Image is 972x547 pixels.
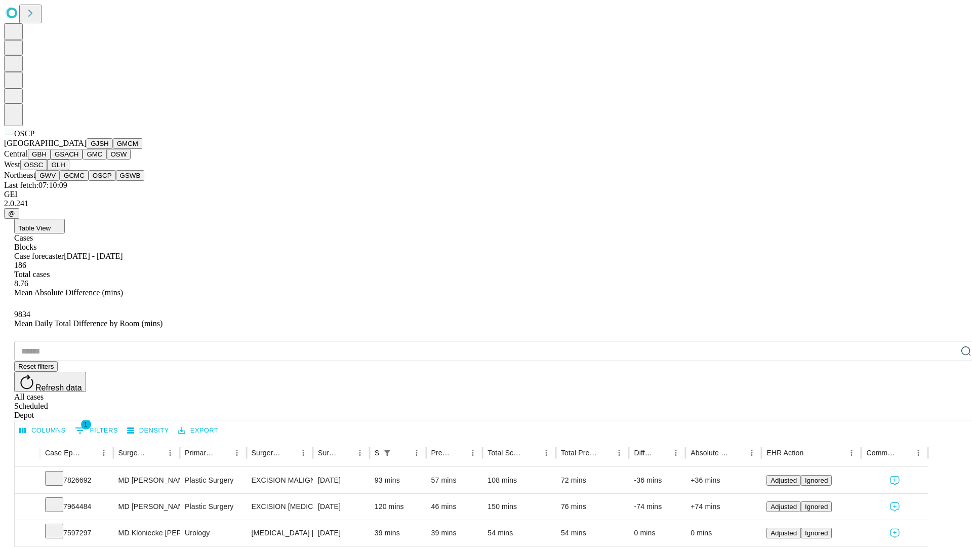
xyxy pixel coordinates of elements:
span: Total cases [14,270,50,279]
div: Surgery Date [318,449,338,457]
div: 39 mins [375,520,421,546]
span: 186 [14,261,26,269]
span: Table View [18,224,51,232]
div: Total Predicted Duration [561,449,597,457]
div: Urology [185,520,241,546]
button: Sort [216,446,230,460]
div: 54 mins [561,520,624,546]
button: GLH [47,160,69,170]
span: 9834 [14,310,30,319]
div: Predicted In Room Duration [431,449,451,457]
div: +36 mins [691,467,756,493]
button: Menu [844,446,859,460]
div: Scheduled In Room Duration [375,449,379,457]
div: MD [PERSON_NAME] [PERSON_NAME] [118,467,175,493]
div: Comments [866,449,896,457]
button: OSW [107,149,131,160]
button: Sort [525,446,539,460]
button: Table View [14,219,65,233]
button: Menu [163,446,177,460]
button: Expand [20,525,35,542]
button: GSWB [116,170,145,181]
button: GMCM [113,138,142,149]
span: Reset filters [18,363,54,370]
button: Sort [598,446,612,460]
button: Ignored [801,475,832,486]
div: Plastic Surgery [185,467,241,493]
span: 8.76 [14,279,28,288]
button: Sort [897,446,911,460]
div: 0 mins [634,520,680,546]
div: EXCISION MALIGNANT TRUNK ARM LEG LESS THAN 0.5 [252,467,308,493]
div: MD Kloniecke [PERSON_NAME] [118,520,175,546]
button: Density [125,423,172,439]
button: GWV [35,170,60,181]
div: [DATE] [318,494,364,520]
div: Difference [634,449,654,457]
button: Menu [745,446,759,460]
div: 7964484 [45,494,108,520]
button: Menu [911,446,925,460]
button: GCMC [60,170,89,181]
div: [DATE] [318,520,364,546]
span: Adjusted [771,503,797,511]
span: 1 [81,419,91,429]
button: Menu [97,446,111,460]
span: Mean Daily Total Difference by Room (mins) [14,319,163,328]
div: 72 mins [561,467,624,493]
button: Sort [282,446,296,460]
button: Ignored [801,528,832,538]
span: Ignored [805,503,828,511]
div: [DATE] [318,467,364,493]
div: 0 mins [691,520,756,546]
div: Total Scheduled Duration [488,449,524,457]
div: 108 mins [488,467,551,493]
span: Adjusted [771,477,797,484]
div: 57 mins [431,467,478,493]
button: OSSC [20,160,48,170]
button: Sort [804,446,819,460]
button: Expand [20,498,35,516]
div: GEI [4,190,968,199]
div: Plastic Surgery [185,494,241,520]
span: Northeast [4,171,35,179]
span: West [4,160,20,169]
button: Menu [539,446,553,460]
div: 54 mins [488,520,551,546]
div: 76 mins [561,494,624,520]
button: GSACH [51,149,83,160]
div: Surgery Name [252,449,281,457]
div: 2.0.241 [4,199,968,208]
button: Export [176,423,221,439]
button: Menu [466,446,480,460]
button: Menu [410,446,424,460]
span: Ignored [805,529,828,537]
div: Case Epic Id [45,449,82,457]
button: Adjusted [766,501,801,512]
button: Show filters [380,446,394,460]
button: Sort [452,446,466,460]
button: Sort [395,446,410,460]
div: 120 mins [375,494,421,520]
button: Sort [83,446,97,460]
button: OSCP [89,170,116,181]
div: 46 mins [431,494,478,520]
button: Menu [612,446,626,460]
button: Show filters [72,422,120,439]
button: Sort [149,446,163,460]
button: Reset filters [14,361,58,372]
button: Menu [669,446,683,460]
div: -74 mins [634,494,680,520]
span: @ [8,210,15,217]
button: Adjusted [766,475,801,486]
button: Ignored [801,501,832,512]
button: Select columns [17,423,68,439]
span: Case forecaster [14,252,64,260]
div: 150 mins [488,494,551,520]
button: Refresh data [14,372,86,392]
button: Expand [20,472,35,490]
div: -36 mins [634,467,680,493]
span: Central [4,149,28,158]
button: GJSH [87,138,113,149]
button: Sort [339,446,353,460]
